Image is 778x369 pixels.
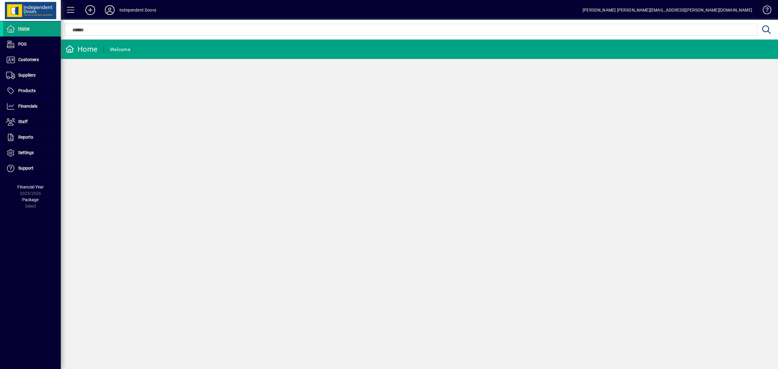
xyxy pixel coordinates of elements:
[3,68,61,83] a: Suppliers
[119,5,156,15] div: Independent Doors
[3,130,61,145] a: Reports
[3,37,61,52] a: POS
[18,57,39,62] span: Customers
[3,99,61,114] a: Financials
[3,52,61,67] a: Customers
[758,1,770,21] a: Knowledge Base
[18,104,37,109] span: Financials
[18,73,36,78] span: Suppliers
[3,114,61,129] a: Staff
[18,26,29,31] span: Home
[3,145,61,160] a: Settings
[65,44,98,54] div: Home
[3,83,61,98] a: Products
[110,45,130,54] div: Welcome
[583,5,752,15] div: [PERSON_NAME] [PERSON_NAME][EMAIL_ADDRESS][PERSON_NAME][DOMAIN_NAME]
[81,5,100,16] button: Add
[18,150,34,155] span: Settings
[22,197,39,202] span: Package
[18,88,36,93] span: Products
[18,135,33,140] span: Reports
[18,42,26,47] span: POS
[18,166,33,171] span: Support
[3,161,61,176] a: Support
[100,5,119,16] button: Profile
[17,184,44,189] span: Financial Year
[18,119,28,124] span: Staff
